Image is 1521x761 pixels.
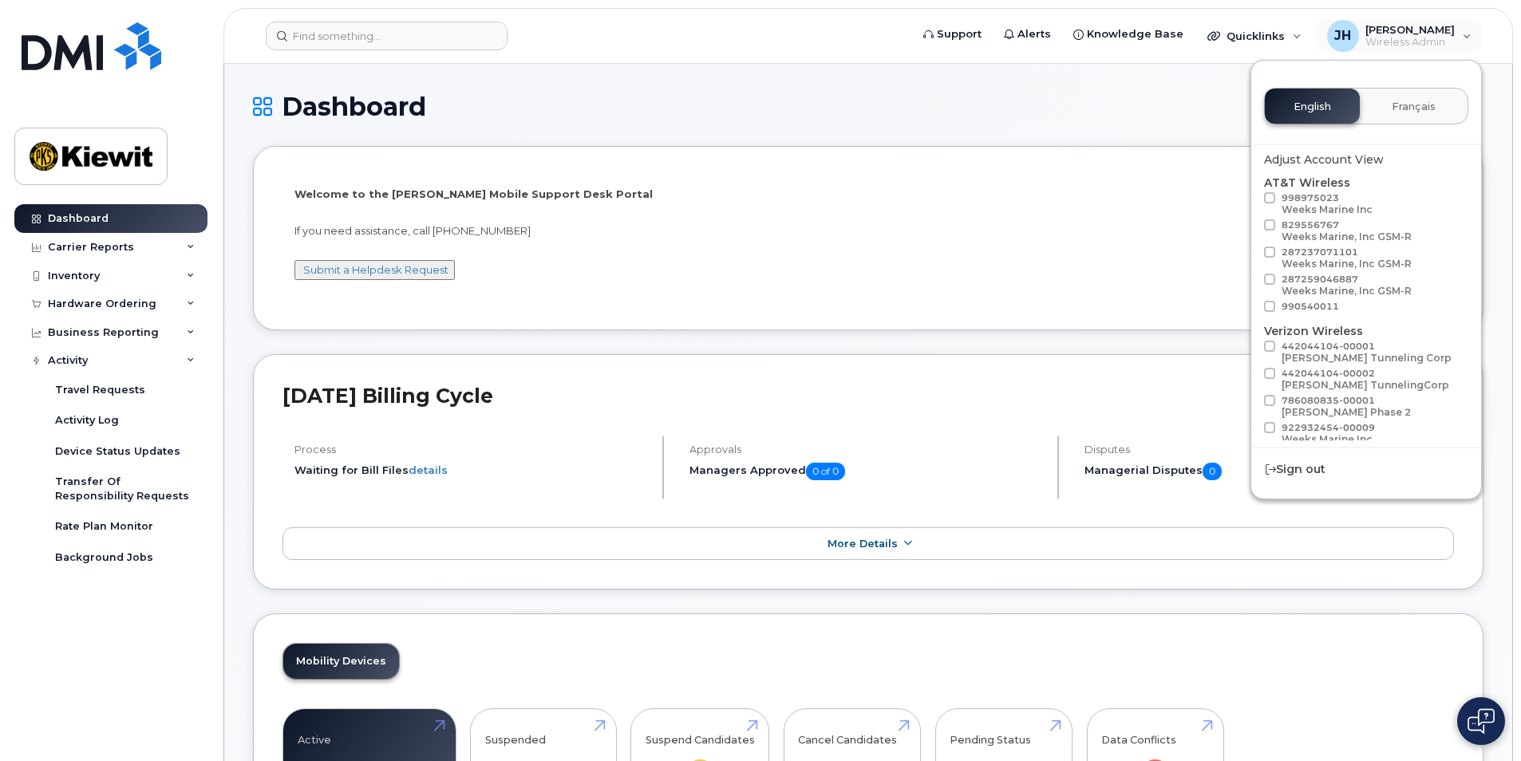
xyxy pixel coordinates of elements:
p: Welcome to the [PERSON_NAME] Mobile Support Desk Portal [294,187,1442,202]
span: 0 of 0 [806,463,845,480]
span: 442044104-00001 [1282,341,1452,364]
p: If you need assistance, call [PHONE_NUMBER] [294,223,1442,239]
div: [PERSON_NAME] TunnelingCorp [1282,379,1449,391]
span: 990540011 [1282,301,1339,312]
div: Weeks Marine, Inc GSM-R [1282,285,1412,297]
button: Submit a Helpdesk Request [294,260,455,280]
a: Submit a Helpdesk Request [303,263,448,276]
div: Verizon Wireless [1264,323,1468,448]
img: Open chat [1468,708,1495,734]
h4: Disputes [1084,444,1454,455]
h5: Managers Approved [689,463,1044,480]
div: Weeks Marine Inc [1282,203,1373,215]
span: 786080835-00001 [1282,395,1411,418]
span: 0 [1203,463,1222,480]
span: 922932454-00009 [1282,422,1375,445]
a: Mobility Devices [283,644,399,679]
span: 287259046887 [1282,274,1412,297]
h1: Dashboard [253,93,1483,120]
span: More Details [828,538,898,550]
span: 998975023 [1282,192,1373,215]
h5: Managerial Disputes [1084,463,1454,480]
h4: Process [294,444,649,455]
div: AT&T Wireless [1264,175,1468,317]
li: Waiting for Bill Files [294,463,649,478]
div: Sign out [1251,455,1481,484]
h4: Approvals [689,444,1044,455]
div: Weeks Marine, Inc GSM-R [1282,258,1412,270]
span: 829556767 [1282,219,1412,242]
div: Weeks Marine Inc [1282,433,1375,445]
h2: [DATE] Billing Cycle [282,384,1454,408]
div: [PERSON_NAME] Phase 2 [1282,406,1411,418]
div: Weeks Marine, Inc GSM-R [1282,231,1412,242]
span: Français [1392,101,1436,113]
div: Adjust Account View [1264,152,1468,168]
span: 442044104-00002 [1282,368,1449,391]
div: [PERSON_NAME] Tunneling Corp [1282,352,1452,364]
a: details [409,463,448,476]
span: 287237071101 [1282,246,1412,270]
